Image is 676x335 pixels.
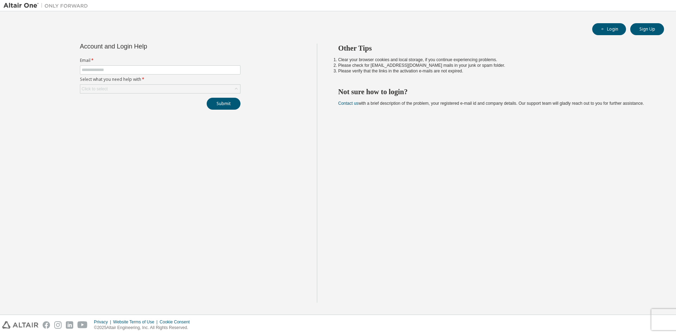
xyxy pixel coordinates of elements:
div: Click to select [82,86,108,92]
img: instagram.svg [54,321,62,329]
label: Select what you need help with [80,77,240,82]
img: youtube.svg [77,321,88,329]
label: Email [80,58,240,63]
span: with a brief description of the problem, your registered e-mail id and company details. Our suppo... [338,101,644,106]
div: Account and Login Help [80,44,208,49]
button: Login [592,23,626,35]
div: Cookie Consent [159,319,194,325]
button: Sign Up [630,23,664,35]
li: Clear your browser cookies and local storage, if you continue experiencing problems. [338,57,652,63]
div: Click to select [80,85,240,93]
img: linkedin.svg [66,321,73,329]
button: Submit [207,98,240,110]
h2: Not sure how to login? [338,87,652,96]
img: facebook.svg [43,321,50,329]
img: Altair One [4,2,92,9]
div: Privacy [94,319,113,325]
div: Website Terms of Use [113,319,159,325]
li: Please check for [EMAIL_ADDRESS][DOMAIN_NAME] mails in your junk or spam folder. [338,63,652,68]
h2: Other Tips [338,44,652,53]
img: altair_logo.svg [2,321,38,329]
a: Contact us [338,101,358,106]
p: © 2025 Altair Engineering, Inc. All Rights Reserved. [94,325,194,331]
li: Please verify that the links in the activation e-mails are not expired. [338,68,652,74]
